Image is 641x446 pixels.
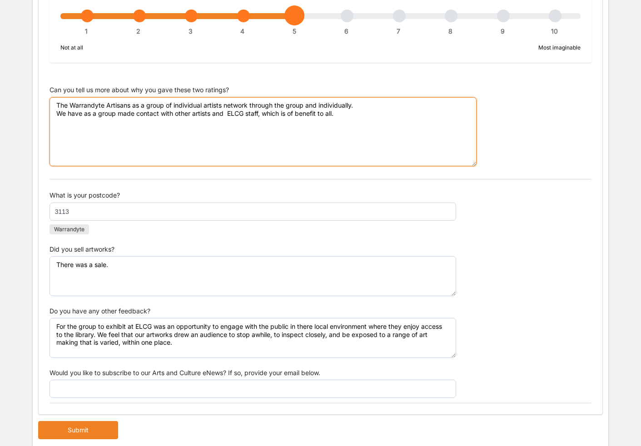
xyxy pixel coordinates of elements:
span: 9 [501,27,505,35]
button: Submit [38,421,118,439]
label: Did you sell artworks? [50,245,114,253]
textarea: The Warrandyte Artisans as a group of individual artists network through the group and individual... [50,97,477,166]
span: 1 [85,27,88,35]
input: Enter a location [50,203,456,221]
span: 5 [293,27,296,35]
label: Would you like to subscribe to our Arts and Culture eNews? If so, provide your email below. [50,369,320,377]
label: Not at all [60,44,83,52]
span: 3 [189,27,193,35]
label: Can you tell us more about why you gave these two ratings? [50,86,229,94]
textarea: There was a sale. [50,256,456,296]
span: 8 [448,27,452,35]
div: Warrandyte [50,224,89,234]
label: Do you have any other feedback? [50,307,150,315]
span: 4 [240,27,244,35]
span: 6 [344,27,348,35]
span: 7 [397,27,400,35]
label: What is your postcode? [50,191,120,199]
textarea: For the group to exhibit at ELCG was an opportunity to engage with the public in there local envi... [50,318,456,358]
label: Most imaginable [538,44,581,52]
span: 2 [136,27,140,35]
span: 10 [551,27,558,35]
